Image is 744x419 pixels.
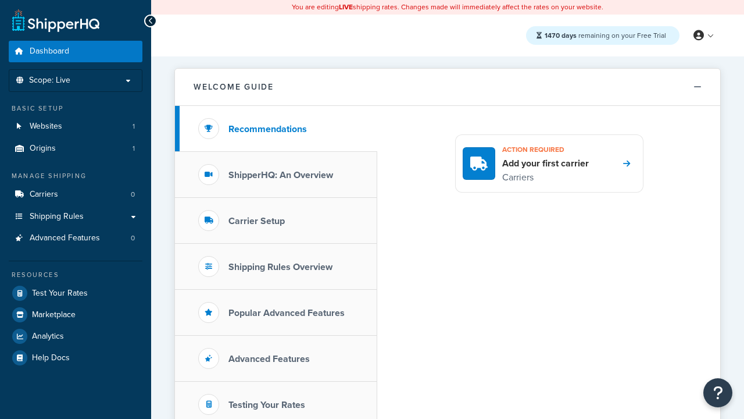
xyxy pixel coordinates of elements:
[228,262,332,272] h3: Shipping Rules Overview
[29,76,70,86] span: Scope: Live
[194,83,274,91] h2: Welcome Guide
[9,228,142,249] li: Advanced Features
[9,206,142,228] a: Shipping Rules
[339,2,353,12] b: LIVE
[9,104,142,113] div: Basic Setup
[30,212,84,222] span: Shipping Rules
[131,233,135,243] span: 0
[30,47,69,56] span: Dashboard
[502,170,589,185] p: Carriers
[9,228,142,249] a: Advanced Features0
[9,138,142,159] li: Origins
[131,190,135,200] span: 0
[32,353,70,363] span: Help Docs
[228,354,310,364] h3: Advanced Features
[502,142,589,157] h3: Action required
[228,216,285,226] h3: Carrier Setup
[545,30,666,41] span: remaining on your Free Trial
[545,30,577,41] strong: 1470 days
[502,157,589,170] h4: Add your first carrier
[228,308,345,318] h3: Popular Advanced Features
[9,184,142,205] li: Carriers
[133,144,135,154] span: 1
[30,190,58,200] span: Carriers
[9,116,142,137] li: Websites
[228,400,305,410] h3: Testing Your Rates
[9,270,142,280] div: Resources
[9,138,142,159] a: Origins1
[9,171,142,181] div: Manage Shipping
[32,332,64,342] span: Analytics
[9,326,142,347] a: Analytics
[9,116,142,137] a: Websites1
[9,283,142,304] a: Test Your Rates
[30,233,100,243] span: Advanced Features
[703,378,732,407] button: Open Resource Center
[133,122,135,132] span: 1
[30,144,56,154] span: Origins
[9,347,142,368] a: Help Docs
[30,122,62,132] span: Websites
[32,310,76,320] span: Marketplace
[175,69,720,106] button: Welcome Guide
[9,41,142,62] a: Dashboard
[228,170,333,180] h3: ShipperHQ: An Overview
[32,289,88,299] span: Test Your Rates
[228,124,307,134] h3: Recommendations
[9,304,142,325] a: Marketplace
[9,184,142,205] a: Carriers0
